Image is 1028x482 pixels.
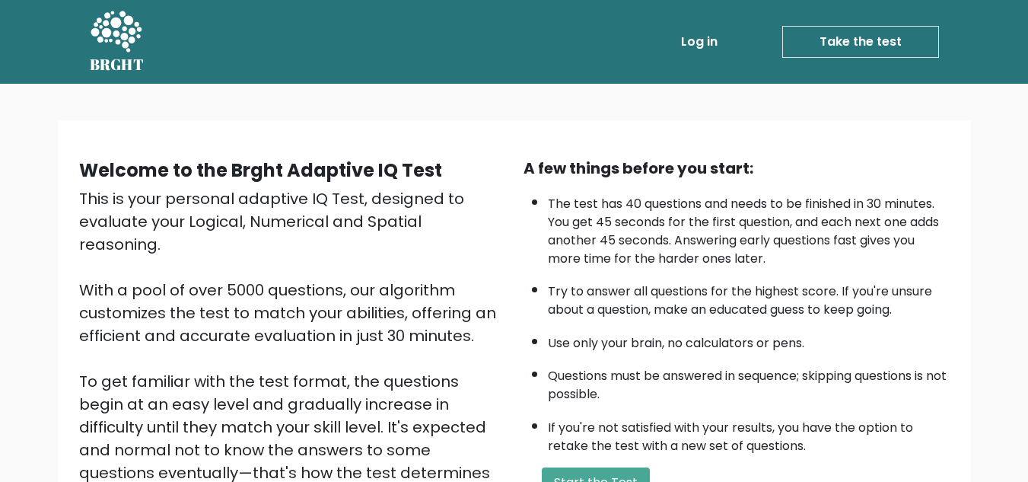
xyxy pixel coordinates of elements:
a: Log in [675,27,724,57]
a: Take the test [782,26,939,58]
li: Questions must be answered in sequence; skipping questions is not possible. [548,359,950,404]
li: Use only your brain, no calculators or pens. [548,327,950,353]
h5: BRGHT [90,56,145,74]
li: Try to answer all questions for the highest score. If you're unsure about a question, make an edu... [548,275,950,319]
li: The test has 40 questions and needs to be finished in 30 minutes. You get 45 seconds for the firs... [548,187,950,268]
div: A few things before you start: [524,157,950,180]
li: If you're not satisfied with your results, you have the option to retake the test with a new set ... [548,411,950,455]
b: Welcome to the Brght Adaptive IQ Test [79,158,442,183]
a: BRGHT [90,6,145,78]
